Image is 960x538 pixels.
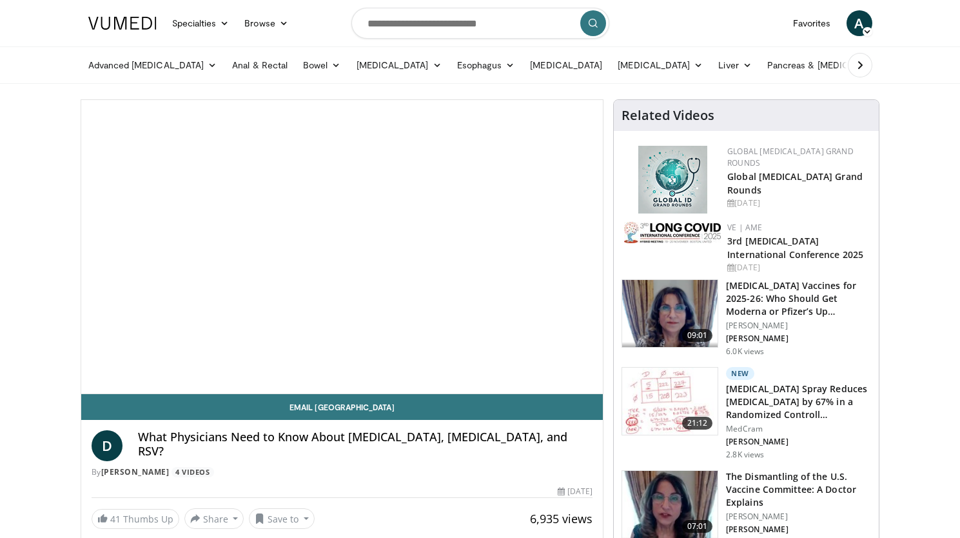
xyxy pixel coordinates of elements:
p: MedCram [726,424,871,434]
a: Esophagus [449,52,523,78]
span: 09:01 [682,329,713,342]
div: [DATE] [727,197,868,209]
a: Specialties [164,10,237,36]
p: [PERSON_NAME] [726,437,871,447]
button: Save to [249,508,315,529]
div: [DATE] [727,262,868,274]
a: Global [MEDICAL_DATA] Grand Rounds [727,146,854,168]
img: e456a1d5-25c5-46f9-913a-7a343587d2a7.png.150x105_q85_autocrop_double_scale_upscale_version-0.2.png [638,146,707,214]
a: A [847,10,872,36]
img: bf90d3d8-5314-48e2-9a88-53bc2fed6b7a.150x105_q85_crop-smart_upscale.jpg [622,471,718,538]
a: 41 Thumbs Up [92,509,179,529]
video-js: Video Player [81,100,603,394]
img: 4e370bb1-17f0-4657-a42f-9b995da70d2f.png.150x105_q85_crop-smart_upscale.png [622,280,718,347]
a: Anal & Rectal [224,52,295,78]
a: 09:01 [MEDICAL_DATA] Vaccines for 2025-26: Who Should Get Moderna or Pfizer’s Up… [PERSON_NAME] [... [622,279,871,357]
span: 21:12 [682,417,713,430]
h3: [MEDICAL_DATA] Vaccines for 2025-26: Who Should Get Moderna or Pfizer’s Up… [726,279,871,318]
a: 21:12 New [MEDICAL_DATA] Spray Reduces [MEDICAL_DATA] by 67% in a Randomized Controll… MedCram [P... [622,367,871,460]
p: [PERSON_NAME] [726,524,871,535]
input: Search topics, interventions [351,8,609,39]
h4: Related Videos [622,108,714,123]
a: Pancreas & [MEDICAL_DATA] [759,52,910,78]
a: [MEDICAL_DATA] [610,52,710,78]
a: VE | AME [727,222,762,233]
a: 3rd [MEDICAL_DATA] International Conference 2025 [727,235,863,261]
div: By [92,466,593,478]
a: [MEDICAL_DATA] [522,52,610,78]
a: Liver [710,52,759,78]
h3: The Dismantling of the U.S. Vaccine Committee: A Doctor Explains [726,470,871,509]
span: 41 [110,513,121,525]
p: 6.0K views [726,346,764,357]
a: [PERSON_NAME] [101,466,170,477]
a: Bowel [295,52,348,78]
a: [MEDICAL_DATA] [349,52,449,78]
p: [PERSON_NAME] [726,334,871,344]
img: 500bc2c6-15b5-4613-8fa2-08603c32877b.150x105_q85_crop-smart_upscale.jpg [622,368,718,435]
img: a2792a71-925c-4fc2-b8ef-8d1b21aec2f7.png.150x105_q85_autocrop_double_scale_upscale_version-0.2.jpg [624,222,721,243]
p: New [726,367,754,380]
a: Email [GEOGRAPHIC_DATA] [81,394,603,420]
a: Browse [237,10,296,36]
h4: What Physicians Need to Know About [MEDICAL_DATA], [MEDICAL_DATA], and RSV? [138,430,593,458]
p: 2.8K views [726,450,764,460]
p: [PERSON_NAME] [726,321,871,331]
img: VuMedi Logo [88,17,157,30]
a: 4 Videos [171,467,214,478]
p: [PERSON_NAME] [726,512,871,522]
span: 6,935 views [530,511,593,526]
a: Advanced [MEDICAL_DATA] [81,52,225,78]
a: Global [MEDICAL_DATA] Grand Rounds [727,170,863,196]
button: Share [184,508,244,529]
span: 07:01 [682,520,713,533]
a: D [92,430,122,461]
a: Favorites [785,10,839,36]
div: [DATE] [558,486,593,497]
h3: [MEDICAL_DATA] Spray Reduces [MEDICAL_DATA] by 67% in a Randomized Controll… [726,383,871,421]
